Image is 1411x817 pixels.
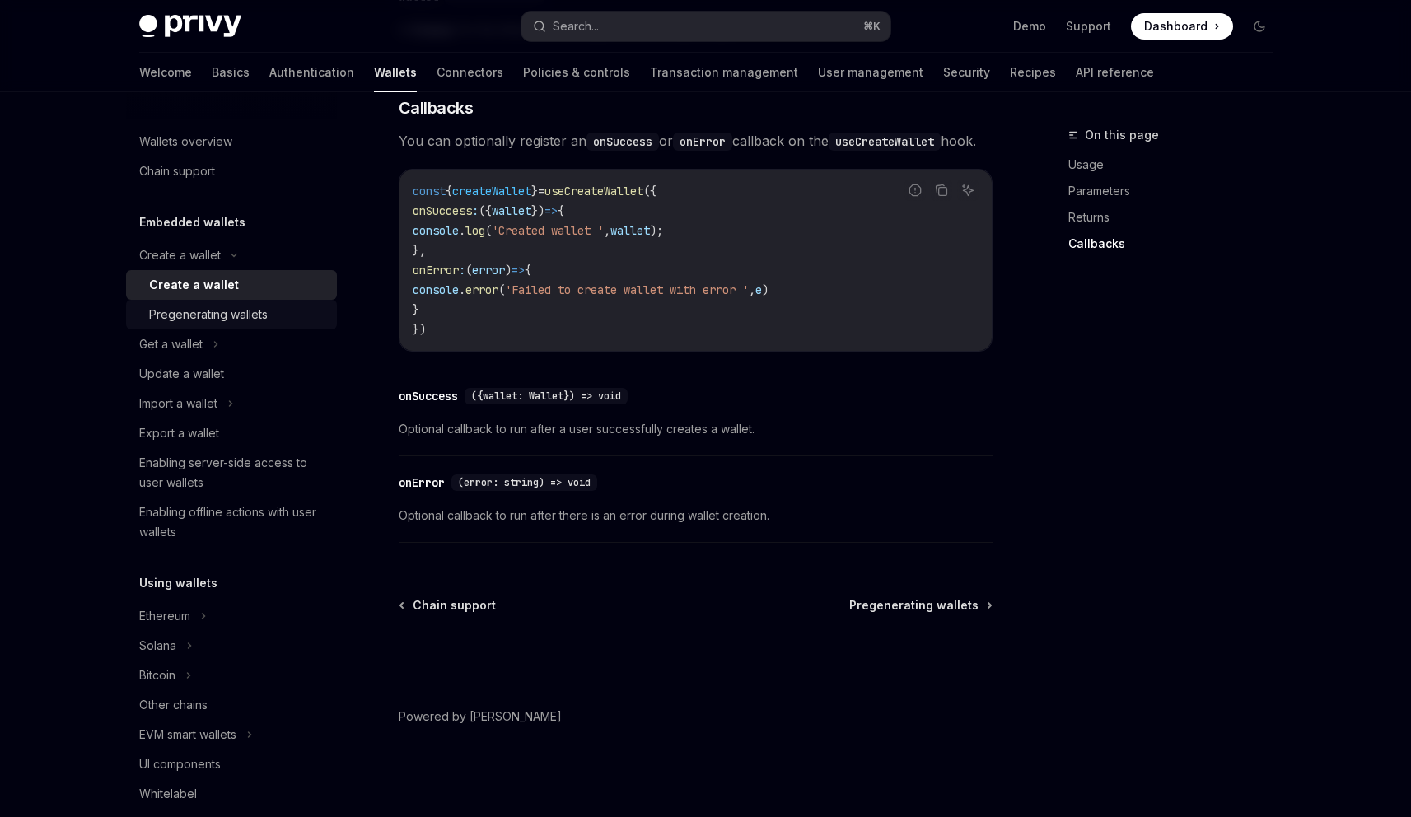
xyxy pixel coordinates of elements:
[126,156,337,186] a: Chain support
[863,20,881,33] span: ⌘ K
[1076,53,1154,92] a: API reference
[452,184,531,198] span: createWallet
[673,133,732,151] code: onError
[1013,18,1046,35] a: Demo
[521,12,890,41] button: Search...⌘K
[525,263,531,278] span: {
[139,573,217,593] h5: Using wallets
[459,223,465,238] span: .
[400,597,496,614] a: Chain support
[399,96,474,119] span: Callbacks
[1068,204,1286,231] a: Returns
[505,282,749,297] span: 'Failed to create wallet with error '
[139,695,208,715] div: Other chains
[413,203,472,218] span: onSuccess
[139,53,192,92] a: Welcome
[212,53,250,92] a: Basics
[472,263,505,278] span: error
[849,597,979,614] span: Pregenerating wallets
[586,133,659,151] code: onSuccess
[126,690,337,720] a: Other chains
[413,223,459,238] span: console
[465,263,472,278] span: (
[904,180,926,201] button: Report incorrect code
[755,282,762,297] span: e
[413,263,459,278] span: onError
[139,754,221,774] div: UI components
[762,282,769,297] span: )
[749,282,755,297] span: ,
[459,263,465,278] span: :
[1085,125,1159,145] span: On this page
[458,476,591,489] span: (error: string) => void
[139,606,190,626] div: Ethereum
[139,502,327,542] div: Enabling offline actions with user wallets
[446,184,452,198] span: {
[399,419,993,439] span: Optional callback to run after a user successfully creates a wallet.
[459,282,465,297] span: .
[1066,18,1111,35] a: Support
[413,302,419,317] span: }
[399,388,458,404] div: onSuccess
[505,263,512,278] span: )
[643,184,656,198] span: ({
[531,203,544,218] span: })
[139,364,224,384] div: Update a wallet
[399,474,445,491] div: onError
[126,779,337,809] a: Whitelabel
[943,53,990,92] a: Security
[126,749,337,779] a: UI components
[492,203,531,218] span: wallet
[849,597,991,614] a: Pregenerating wallets
[492,223,604,238] span: 'Created wallet '
[465,223,485,238] span: log
[471,390,621,403] span: ({wallet: Wallet}) => void
[544,184,643,198] span: useCreateWallet
[139,161,215,181] div: Chain support
[139,453,327,493] div: Enabling server-side access to user wallets
[149,305,268,324] div: Pregenerating wallets
[472,203,479,218] span: :
[139,132,232,152] div: Wallets overview
[413,243,426,258] span: },
[553,16,599,36] div: Search...
[139,334,203,354] div: Get a wallet
[512,263,525,278] span: =>
[1068,178,1286,204] a: Parameters
[269,53,354,92] a: Authentication
[538,184,544,198] span: =
[1144,18,1208,35] span: Dashboard
[139,245,221,265] div: Create a wallet
[485,223,492,238] span: (
[931,180,952,201] button: Copy the contents from the code block
[139,394,217,413] div: Import a wallet
[139,636,176,656] div: Solana
[399,708,562,725] a: Powered by [PERSON_NAME]
[829,133,941,151] code: useCreateWallet
[610,223,650,238] span: wallet
[413,597,496,614] span: Chain support
[498,282,505,297] span: (
[818,53,923,92] a: User management
[1010,53,1056,92] a: Recipes
[149,275,239,295] div: Create a wallet
[558,203,564,218] span: {
[139,784,197,804] div: Whitelabel
[531,184,538,198] span: }
[1068,152,1286,178] a: Usage
[139,15,241,38] img: dark logo
[413,322,426,337] span: })
[126,359,337,389] a: Update a wallet
[650,223,663,238] span: );
[126,497,337,547] a: Enabling offline actions with user wallets
[139,212,245,232] h5: Embedded wallets
[126,270,337,300] a: Create a wallet
[374,53,417,92] a: Wallets
[126,418,337,448] a: Export a wallet
[1246,13,1273,40] button: Toggle dark mode
[126,127,337,156] a: Wallets overview
[1131,13,1233,40] a: Dashboard
[479,203,492,218] span: ({
[1068,231,1286,257] a: Callbacks
[126,300,337,329] a: Pregenerating wallets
